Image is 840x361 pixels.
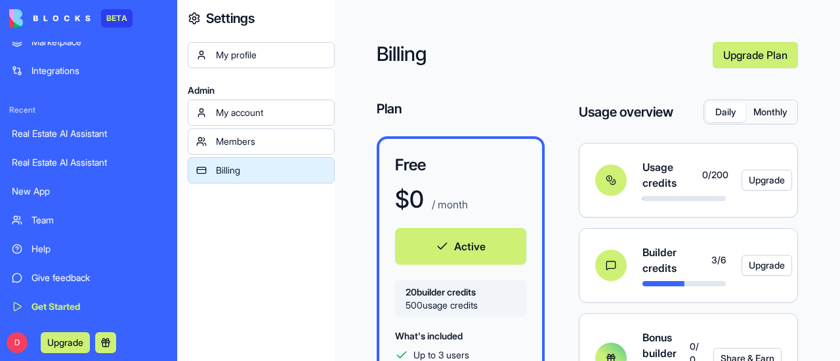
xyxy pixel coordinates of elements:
[395,155,526,176] h3: Free
[216,106,326,119] div: My account
[4,105,173,115] span: Recent
[206,9,255,28] h4: Settings
[742,170,766,191] a: Upgrade
[711,254,725,267] span: 3 / 6
[702,168,725,181] span: 0 / 200
[31,35,165,48] div: Marketplace
[31,64,165,77] div: Integrations
[31,214,165,227] div: Team
[706,103,745,122] button: Daily
[4,207,173,233] a: Team
[31,271,165,284] div: Give feedback
[642,244,711,276] span: Builder credits
[4,58,173,84] a: Integrations
[579,103,673,121] h4: Usage overview
[188,100,335,126] a: My account
[4,265,173,291] a: Give feedback
[395,228,526,265] button: Active
[188,128,335,155] a: Members
[745,103,795,122] button: Monthly
[4,178,173,204] a: New App
[406,299,516,312] span: 500 usage credits
[406,286,516,299] span: 20 builder credits
[31,242,165,256] div: Help
[377,100,545,118] h4: Plan
[188,42,335,68] a: My profile
[31,300,165,313] div: Get Started
[12,185,165,198] div: New App
[4,236,173,262] a: Help
[377,42,702,68] h2: Billing
[4,294,173,320] a: Get Started
[4,149,173,176] a: Real Estate AI Assistant
[188,157,335,183] a: Billing
[9,9,133,28] a: BETA
[713,42,798,68] a: Upgrade Plan
[642,159,702,191] span: Usage credits
[4,121,173,147] a: Real Estate AI Assistant
[7,332,28,353] span: D
[216,48,326,62] div: My profile
[395,186,424,212] h1: $ 0
[395,330,463,341] span: What's included
[41,335,90,349] a: Upgrade
[4,29,173,55] a: Marketplace
[12,127,165,140] div: Real Estate AI Assistant
[41,332,90,353] button: Upgrade
[742,255,766,276] a: Upgrade
[12,156,165,169] div: Real Estate AI Assistant
[216,135,326,148] div: Members
[188,84,335,97] span: Admin
[742,255,792,276] button: Upgrade
[742,170,792,191] button: Upgrade
[216,164,326,177] div: Billing
[429,197,468,212] p: / month
[101,9,133,28] div: BETA
[9,9,91,28] img: logo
